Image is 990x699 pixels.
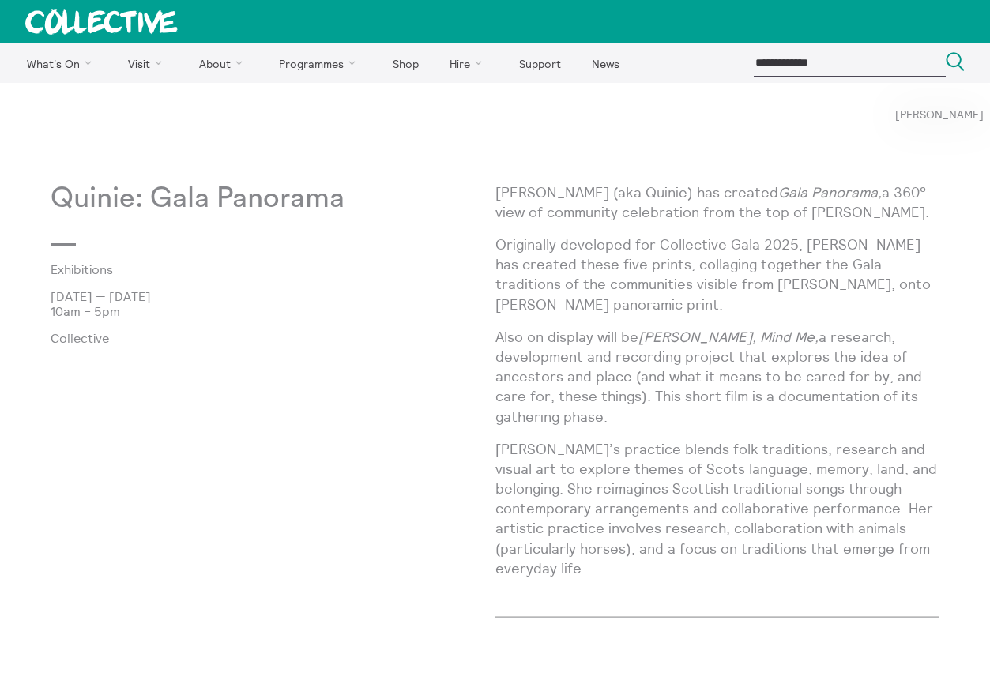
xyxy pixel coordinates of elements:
a: Hire [436,43,503,83]
a: Shop [378,43,432,83]
p: Collective [51,331,495,345]
p: Quinie: Gala Panorama [51,182,495,215]
p: [PERSON_NAME]’s practice blends folk traditions, research and visual art to explore themes of Sco... [495,439,940,578]
a: Visit [115,43,183,83]
em: Gala Panorama, [778,183,882,201]
p: Originally developed for Collective Gala 2025, [PERSON_NAME] has created these five prints, colla... [495,235,940,314]
em: [PERSON_NAME], Mind Me, [638,328,819,346]
p: [PERSON_NAME] (aka Quinie) has created a 360° view of community celebration from the top of [PERS... [495,182,940,222]
a: Support [505,43,574,83]
p: 10am – 5pm [51,304,495,318]
a: About [185,43,262,83]
p: [DATE] — [DATE] [51,289,495,303]
a: What's On [13,43,111,83]
a: News [578,43,633,83]
a: Exhibitions [51,262,470,276]
p: Also on display will be a research, development and recording project that explores the idea of a... [495,327,940,427]
a: Programmes [265,43,376,83]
